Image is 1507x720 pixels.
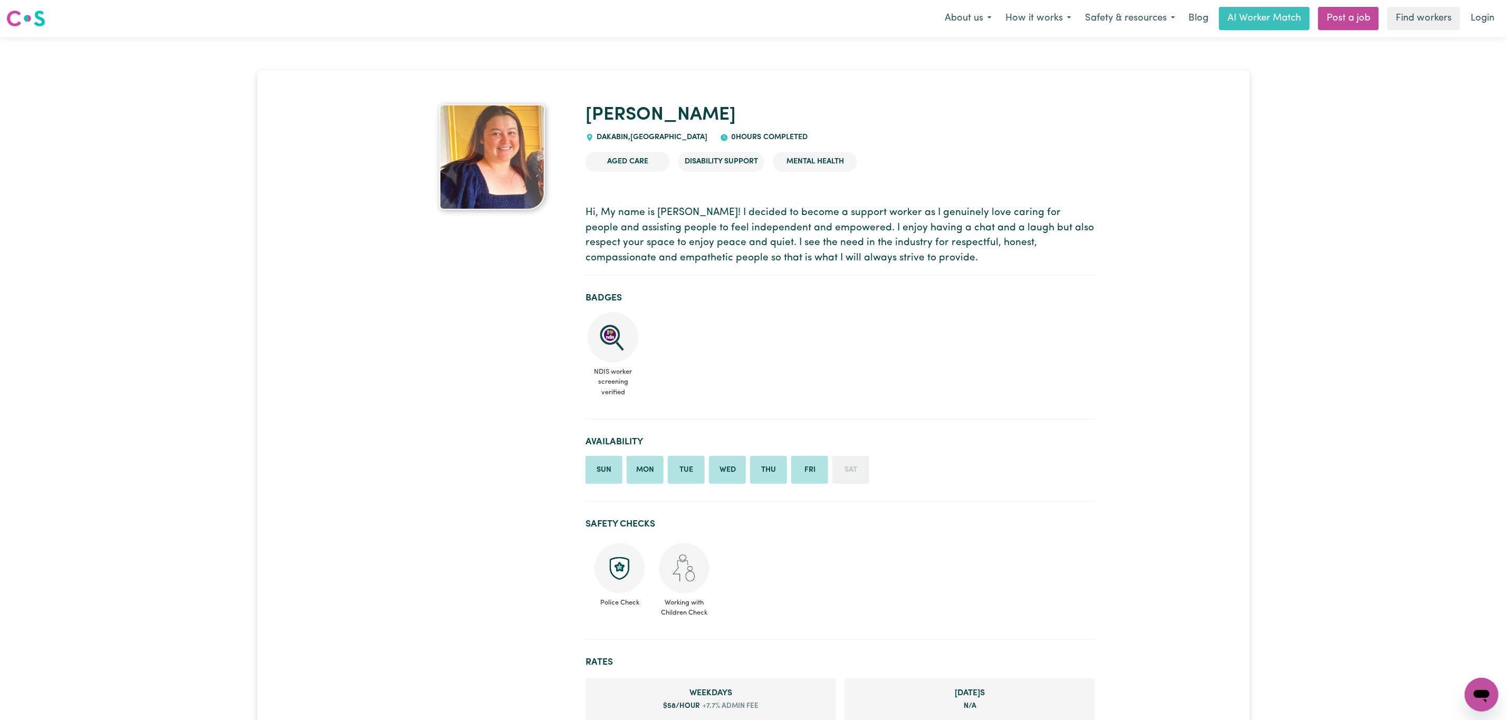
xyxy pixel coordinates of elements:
a: Post a job [1318,7,1379,30]
button: Safety & resources [1078,7,1182,30]
li: Available on Monday [627,456,664,484]
img: NDIS Worker Screening Verified [588,312,638,363]
img: Police check [594,543,645,593]
span: Weekday rate [594,687,828,699]
li: Available on Tuesday [668,456,705,484]
li: Disability Support [678,152,764,172]
a: Careseekers logo [6,6,45,31]
img: Careseekers logo [6,9,45,28]
p: Hi, My name is [PERSON_NAME]! I decided to become a support worker as I genuinely love caring for... [585,206,1095,266]
button: About us [938,7,999,30]
li: Mental Health [773,152,857,172]
h2: Safety Checks [585,519,1095,530]
span: 0 hours completed [728,133,808,141]
span: NDIS worker screening verified [585,363,640,402]
span: +7.7% admin fee [700,701,759,712]
a: AI Worker Match [1219,7,1310,30]
img: Working with children check [659,543,709,593]
h2: Availability [585,436,1095,447]
span: Saturday rate [853,687,1087,699]
span: not specified [964,703,976,709]
a: Find workers [1387,7,1460,30]
span: $ 58 /hour [664,703,700,709]
li: Aged Care [585,152,670,172]
span: Working with Children Check [658,593,710,618]
a: [PERSON_NAME] [585,106,736,124]
a: Brittany's profile picture' [411,104,573,210]
span: Police Check [594,593,646,608]
li: Available on Wednesday [709,456,746,484]
a: Login [1464,7,1501,30]
iframe: Button to launch messaging window, conversation in progress [1465,678,1499,712]
li: Available on Friday [791,456,828,484]
h2: Badges [585,293,1095,304]
li: Available on Thursday [750,456,787,484]
span: DAKABIN , [GEOGRAPHIC_DATA] [594,133,707,141]
a: Blog [1182,7,1215,30]
h2: Rates [585,657,1095,668]
li: Available on Sunday [585,456,622,484]
button: How it works [999,7,1078,30]
li: Unavailable on Saturday [832,456,869,484]
img: Brittany [439,104,545,210]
